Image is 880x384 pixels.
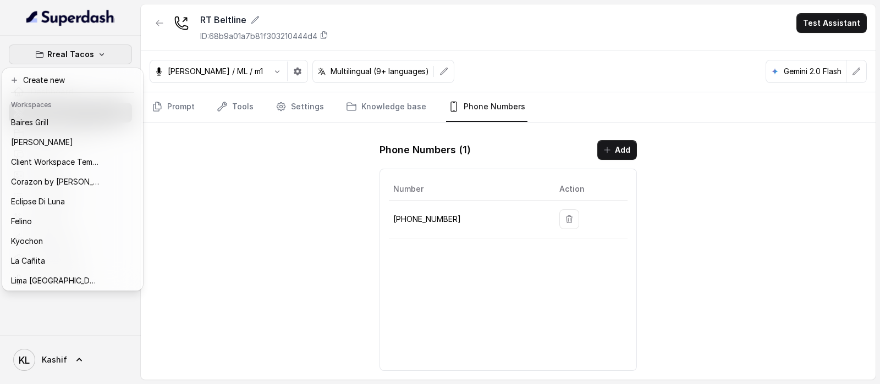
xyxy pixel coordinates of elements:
[11,195,65,208] p: Eclipse Di Luna
[4,95,141,113] header: Workspaces
[11,175,99,188] p: Corazon by [PERSON_NAME]
[11,235,43,248] p: Kyochon
[47,48,94,61] p: Rreal Tacos
[9,44,132,64] button: Rreal Tacos
[11,136,73,149] p: [PERSON_NAME]
[2,68,143,291] div: Rreal Tacos
[11,254,45,268] p: La Cañita
[11,116,48,129] p: Baires Grill
[11,274,99,287] p: Lima [GEOGRAPHIC_DATA]
[11,215,32,228] p: Felino
[11,155,99,169] p: Client Workspace Template
[4,70,141,90] button: Create new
